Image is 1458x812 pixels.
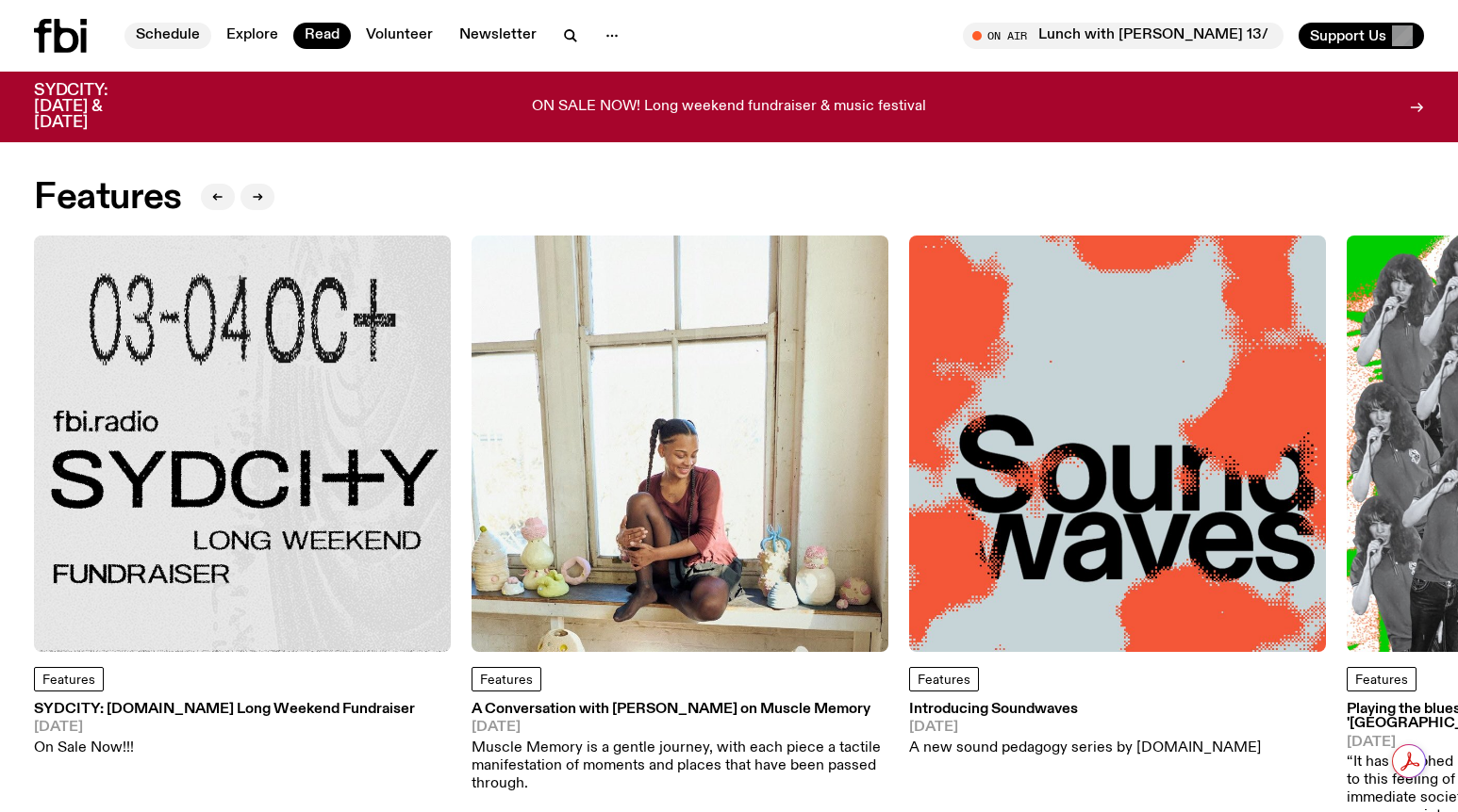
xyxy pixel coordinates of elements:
a: SYDCITY: [DOMAIN_NAME] Long Weekend Fundraiser[DATE]On Sale Now!!! [34,703,415,757]
img: The text Sound waves, with one word stacked upon another, in black text on a bluish-gray backgrou... [909,235,1326,652]
a: Read [293,23,351,49]
button: On AirLunch with [PERSON_NAME] 13/09 [963,23,1284,49]
a: Newsletter [448,23,548,49]
a: Features [34,667,104,691]
span: Features [480,674,533,687]
span: [DATE] [909,721,1261,735]
span: Features [42,674,95,687]
h3: SYDCITY: [DOMAIN_NAME] Long Weekend Fundraiser [34,703,415,717]
a: Features [909,667,979,691]
h3: SYDCITY: [DATE] & [DATE] [34,83,155,131]
img: Black text on gray background. Reading top to bottom: 03-04 OCT. fbi.radio SYDCITY LONG WEEKEND F... [34,235,451,652]
a: Volunteer [355,23,444,49]
p: Muscle Memory is a gentle journey, with each piece a tactile manifestation of moments and places ... [472,739,888,794]
span: Features [918,674,970,687]
span: Features [1355,674,1408,687]
a: Explore [215,23,290,49]
span: Support Us [1310,27,1386,44]
button: Support Us [1299,23,1424,49]
a: Features [1347,667,1417,691]
a: Features [472,667,541,691]
span: [DATE] [472,721,888,735]
h2: Features [34,181,182,215]
a: Introducing Soundwaves[DATE]A new sound pedagogy series by [DOMAIN_NAME] [909,703,1261,757]
a: Schedule [124,23,211,49]
a: A Conversation with [PERSON_NAME] on Muscle Memory[DATE]Muscle Memory is a gentle journey, with e... [472,703,888,793]
h3: Introducing Soundwaves [909,703,1261,717]
p: A new sound pedagogy series by [DOMAIN_NAME] [909,739,1261,757]
h3: A Conversation with [PERSON_NAME] on Muscle Memory [472,703,888,717]
span: [DATE] [34,721,415,735]
p: On Sale Now!!! [34,739,415,757]
p: ON SALE NOW! Long weekend fundraiser & music festival [532,99,926,116]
